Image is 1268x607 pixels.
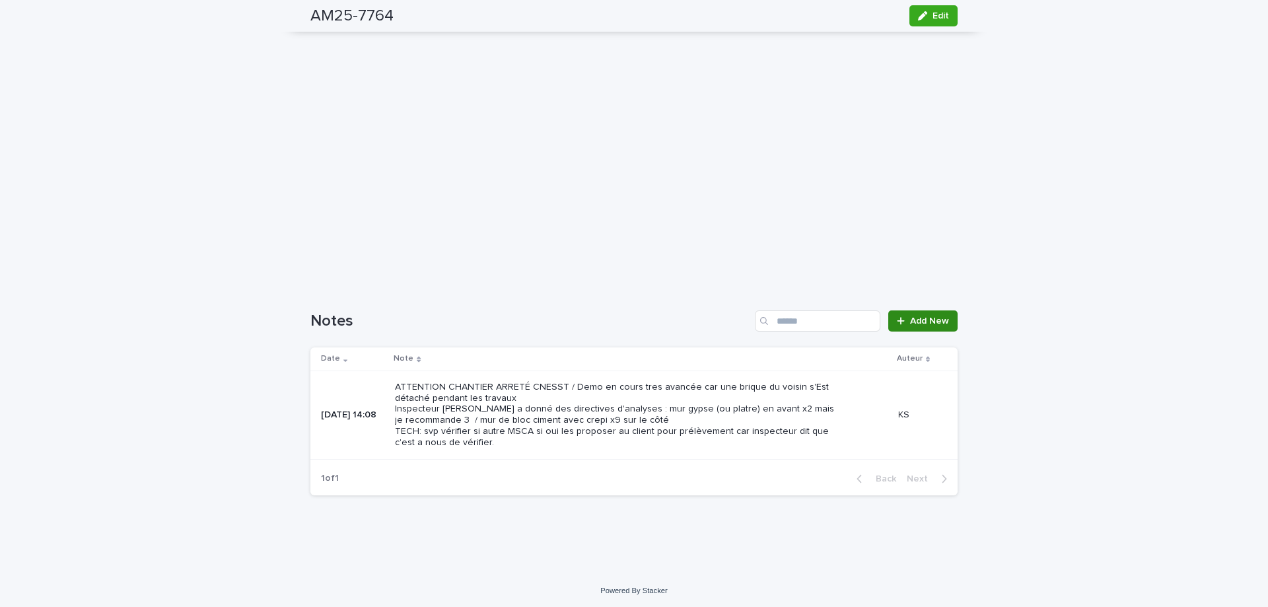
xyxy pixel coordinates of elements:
[600,587,667,594] a: Powered By Stacker
[310,371,958,459] tr: [DATE] 14:08ATTENTION CHANTIER ARRETÉ CNESST / Demo en cours tres avancée car une brique du voisi...
[321,351,340,366] p: Date
[395,382,835,448] p: ATTENTION CHANTIER ARRETÉ CNESST / Demo en cours tres avancée car une brique du voisin s'Est déta...
[868,474,896,483] span: Back
[310,462,349,495] p: 1 of 1
[310,7,394,26] h2: AM25-7764
[321,410,384,421] p: [DATE] 14:08
[898,407,912,421] p: KS
[901,473,958,485] button: Next
[909,5,958,26] button: Edit
[310,312,750,331] h1: Notes
[755,310,880,332] input: Search
[897,351,923,366] p: Auteur
[846,473,901,485] button: Back
[910,316,949,326] span: Add New
[933,11,949,20] span: Edit
[888,310,958,332] a: Add New
[907,474,936,483] span: Next
[394,351,413,366] p: Note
